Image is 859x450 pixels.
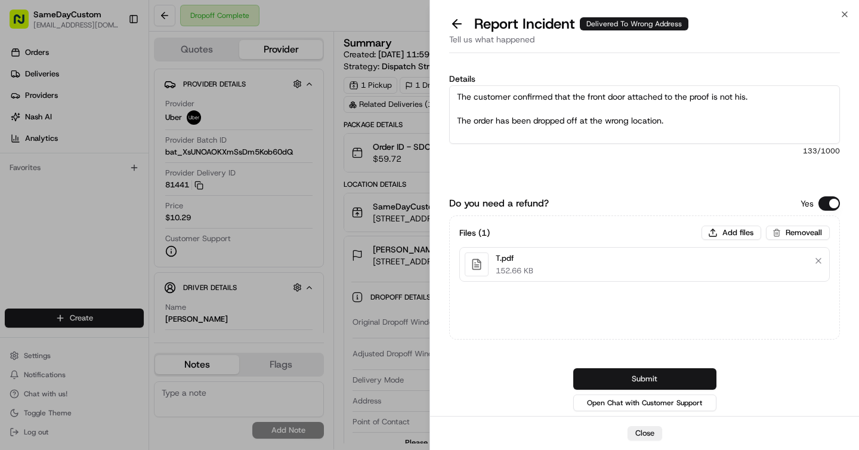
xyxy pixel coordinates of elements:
[12,12,36,36] img: Nash
[449,75,840,83] label: Details
[54,114,196,126] div: Start new chat
[7,262,96,283] a: 📗Knowledge Base
[203,118,217,132] button: Start new chat
[496,266,533,276] p: 152.66 KB
[801,198,814,209] p: Yes
[449,196,549,211] label: Do you need a refund?
[12,174,31,193] img: SameDayCustom
[101,268,110,278] div: 💻
[96,217,120,227] span: [DATE]
[702,226,761,240] button: Add files
[89,217,94,227] span: •
[37,217,87,227] span: Regen Pajulas
[810,252,827,269] button: Remove file
[766,226,830,240] button: Removeall
[580,17,688,30] div: Delivered To Wrong Address
[113,267,191,279] span: API Documentation
[96,262,196,283] a: 💻API Documentation
[449,33,840,53] div: Tell us what happened
[101,185,106,195] span: •
[12,48,217,67] p: Welcome 👋
[31,77,197,90] input: Clear
[449,146,840,156] span: 133 /1000
[119,296,144,305] span: Pylon
[496,252,533,264] p: T.pdf
[449,85,840,144] textarea: The customer confirmed that the front door attached to the proof is not his. The order has been d...
[185,153,217,167] button: See all
[459,227,490,239] h3: Files ( 1 )
[12,268,21,278] div: 📗
[54,126,164,135] div: We're available if you need us!
[108,185,132,195] span: [DATE]
[628,426,662,440] button: Close
[474,14,688,33] p: Report Incident
[24,267,91,279] span: Knowledge Base
[12,206,31,225] img: Regen Pajulas
[12,155,80,165] div: Past conversations
[573,368,716,390] button: Submit
[37,185,99,195] span: SameDayCustom
[84,295,144,305] a: Powered byPylon
[24,218,33,227] img: 1736555255976-a54dd68f-1ca7-489b-9aae-adbdc363a1c4
[573,394,716,411] button: Open Chat with Customer Support
[25,114,47,135] img: 1738778727109-b901c2ba-d612-49f7-a14d-d897ce62d23f
[12,114,33,135] img: 1736555255976-a54dd68f-1ca7-489b-9aae-adbdc363a1c4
